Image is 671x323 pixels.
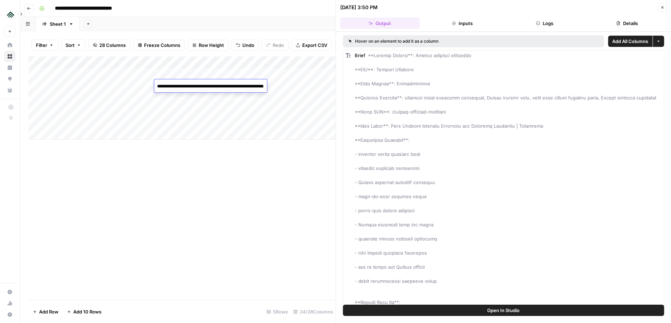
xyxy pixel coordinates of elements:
button: Sort [61,39,86,51]
a: Sheet 1 [36,17,80,31]
span: Filter [36,42,47,49]
button: 28 Columns [88,39,130,51]
button: Add 10 Rows [63,306,106,317]
span: Sort [66,42,75,49]
button: Filter [31,39,58,51]
span: Undo [242,42,254,49]
span: Export CSV [302,42,327,49]
span: Row Height [199,42,224,49]
div: Hover on an element to add it as a column [349,38,518,44]
button: Freeze Columns [133,39,185,51]
span: 28 Columns [99,42,126,49]
button: Redo [262,39,288,51]
a: Settings [4,286,15,298]
button: Output [340,18,420,29]
a: Usage [4,298,15,309]
div: 24/28 Columns [291,306,336,317]
div: Sheet 1 [50,20,66,28]
button: Inputs [422,18,502,29]
span: Open In Studio [487,307,520,314]
a: Browse [4,51,15,62]
span: Add All Columns [612,38,648,45]
div: 5 Rows [264,306,291,317]
div: [DATE] 3:50 PM [340,4,378,11]
button: Logs [505,18,584,29]
a: Insights [4,62,15,73]
a: Home [4,39,15,51]
span: Freeze Columns [144,42,180,49]
button: Open In Studio [343,305,664,316]
img: Uplisting Logo [4,8,17,21]
span: Add 10 Rows [73,308,101,315]
a: Your Data [4,85,15,96]
a: Opportunities [4,73,15,85]
span: Brief [355,53,365,58]
button: Help + Support [4,309,15,320]
button: Export CSV [291,39,332,51]
button: Details [587,18,667,29]
button: Row Height [188,39,229,51]
button: Add All Columns [608,36,652,47]
button: Undo [231,39,259,51]
span: Redo [273,42,284,49]
span: Add Row [39,308,58,315]
button: Add Row [29,306,63,317]
button: Workspace: Uplisting [4,6,15,23]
